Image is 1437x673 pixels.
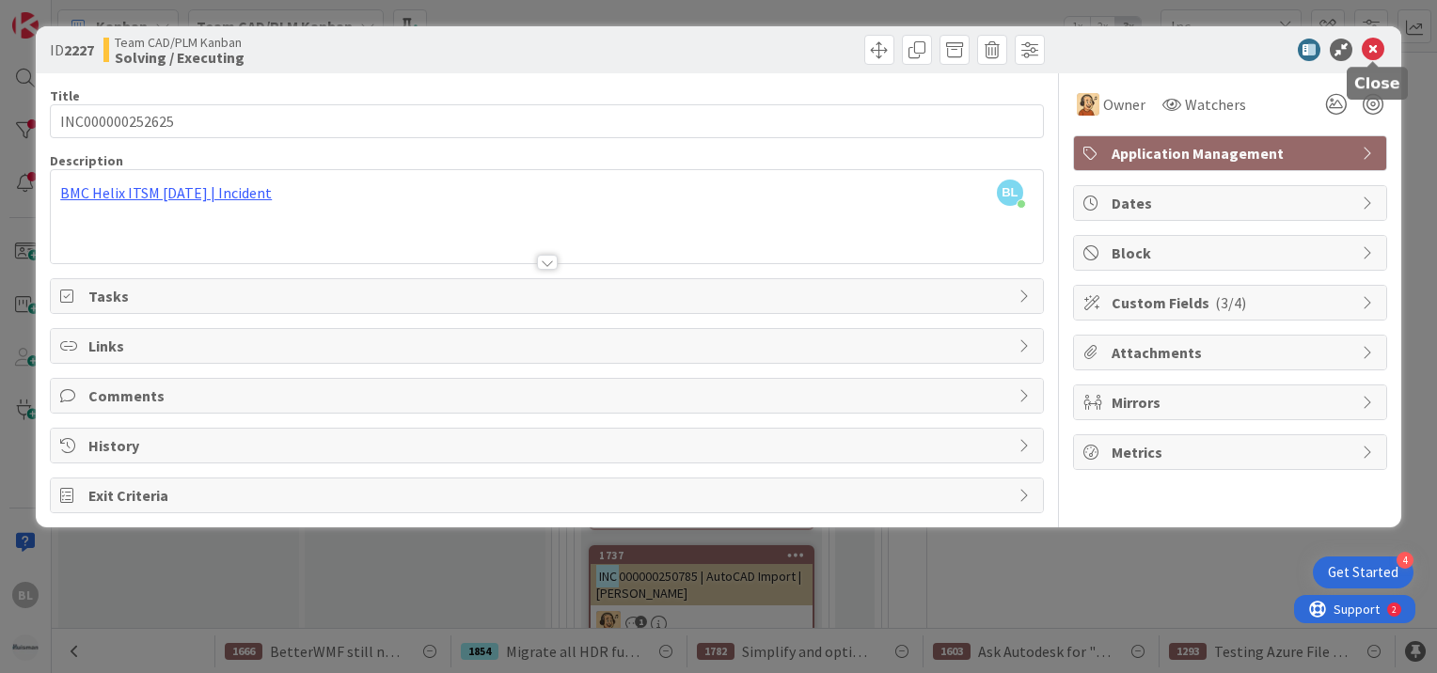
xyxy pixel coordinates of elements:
[88,434,1009,457] span: History
[88,335,1009,357] span: Links
[1112,341,1352,364] span: Attachments
[1215,293,1246,312] span: ( 3/4 )
[50,152,123,169] span: Description
[1313,556,1413,588] div: Open Get Started checklist, remaining modules: 4
[997,180,1023,206] span: BL
[1185,93,1246,116] span: Watchers
[115,50,245,65] b: Solving / Executing
[1103,93,1145,116] span: Owner
[64,40,94,59] b: 2227
[1112,242,1352,264] span: Block
[88,484,1009,507] span: Exit Criteria
[1328,563,1398,582] div: Get Started
[1112,391,1352,414] span: Mirrors
[60,183,272,202] a: BMC Helix ITSM [DATE] | Incident
[88,384,1009,407] span: Comments
[98,8,103,23] div: 2
[1397,552,1413,569] div: 4
[1112,291,1352,314] span: Custom Fields
[1112,192,1352,214] span: Dates
[50,39,94,61] span: ID
[50,104,1044,138] input: type card name here...
[1077,93,1099,116] img: RH
[1354,74,1400,92] h5: Close
[1112,142,1352,164] span: Application Management
[115,35,245,50] span: Team CAD/PLM Kanban
[39,3,86,25] span: Support
[88,285,1009,307] span: Tasks
[1112,441,1352,463] span: Metrics
[50,87,80,104] label: Title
